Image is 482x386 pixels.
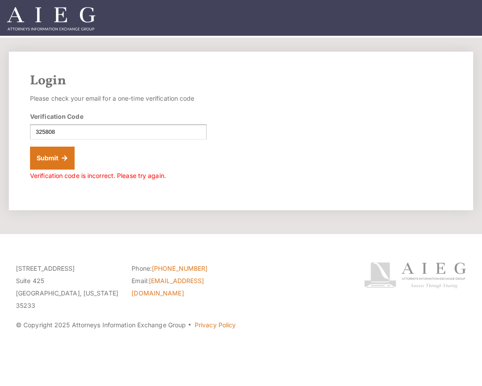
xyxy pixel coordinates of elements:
[7,7,95,30] img: Attorneys Information Exchange Group
[132,275,234,299] li: Email:
[364,262,466,288] img: Attorneys Information Exchange Group logo
[30,73,452,89] h2: Login
[188,325,192,329] span: ·
[30,172,166,179] span: Verification code is incorrect. Please try again.
[132,277,204,297] a: [EMAIL_ADDRESS][DOMAIN_NAME]
[30,112,83,121] label: Verification Code
[152,265,207,272] a: [PHONE_NUMBER]
[16,262,118,312] p: [STREET_ADDRESS] Suite 425 [GEOGRAPHIC_DATA], [US_STATE] 35233
[195,321,236,329] a: Privacy Policy
[30,147,75,170] button: Submit
[132,262,234,275] li: Phone:
[16,319,350,331] p: © Copyright 2025 Attorneys Information Exchange Group
[30,92,207,105] p: Please check your email for a one-time verification code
